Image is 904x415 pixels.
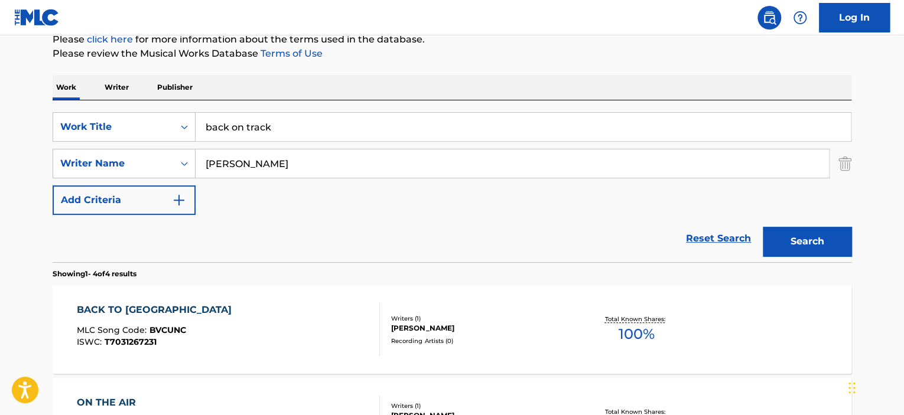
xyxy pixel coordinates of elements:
button: Search [763,227,851,256]
div: Work Title [60,120,167,134]
p: Work [53,75,80,100]
div: BACK TO [GEOGRAPHIC_DATA] [77,303,238,317]
div: Writers ( 1 ) [391,314,570,323]
span: ISWC : [77,336,105,347]
div: Writer Name [60,156,167,171]
div: Drag [848,370,856,406]
a: BACK TO [GEOGRAPHIC_DATA]MLC Song Code:BVCUNCISWC:T7031267231Writers (1)[PERSON_NAME]Recording Ar... [53,285,851,374]
div: [PERSON_NAME] [391,323,570,334]
img: Delete Criterion [838,149,851,178]
a: Public Search [757,6,781,30]
div: ON THE AIR [77,396,182,410]
form: Search Form [53,112,851,262]
img: search [762,11,776,25]
button: Add Criteria [53,185,196,215]
iframe: Chat Widget [845,358,904,415]
p: Writer [101,75,132,100]
p: Please review the Musical Works Database [53,47,851,61]
a: Log In [819,3,890,32]
a: Terms of Use [258,48,323,59]
div: Writers ( 1 ) [391,401,570,410]
div: Help [788,6,812,30]
span: T7031267231 [105,336,157,347]
a: click here [87,34,133,45]
p: Please for more information about the terms used in the database. [53,32,851,47]
span: 100 % [618,323,654,345]
p: Total Known Shares: [604,315,668,323]
p: Showing 1 - 4 of 4 results [53,269,136,279]
img: MLC Logo [14,9,60,26]
span: BVCUNC [149,325,186,335]
div: Recording Artists ( 0 ) [391,336,570,345]
img: help [793,11,807,25]
p: Publisher [154,75,196,100]
img: 9d2ae6d4665cec9f34b9.svg [172,193,186,207]
a: Reset Search [680,226,757,251]
span: MLC Song Code : [77,325,149,335]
